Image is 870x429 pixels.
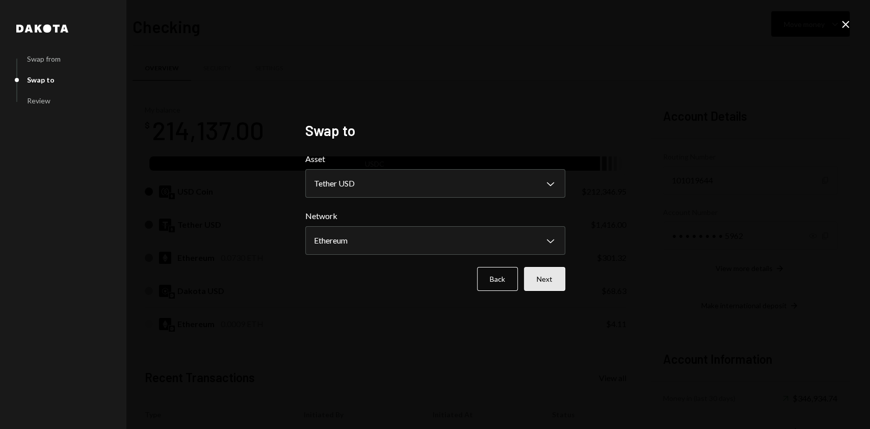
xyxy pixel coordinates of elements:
h2: Swap to [305,121,565,141]
button: Network [305,226,565,255]
button: Back [477,267,518,291]
div: Swap to [27,75,55,84]
div: Swap from [27,55,61,63]
button: Asset [305,169,565,198]
div: Review [27,96,50,105]
label: Asset [305,153,565,165]
label: Network [305,210,565,222]
button: Next [524,267,565,291]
